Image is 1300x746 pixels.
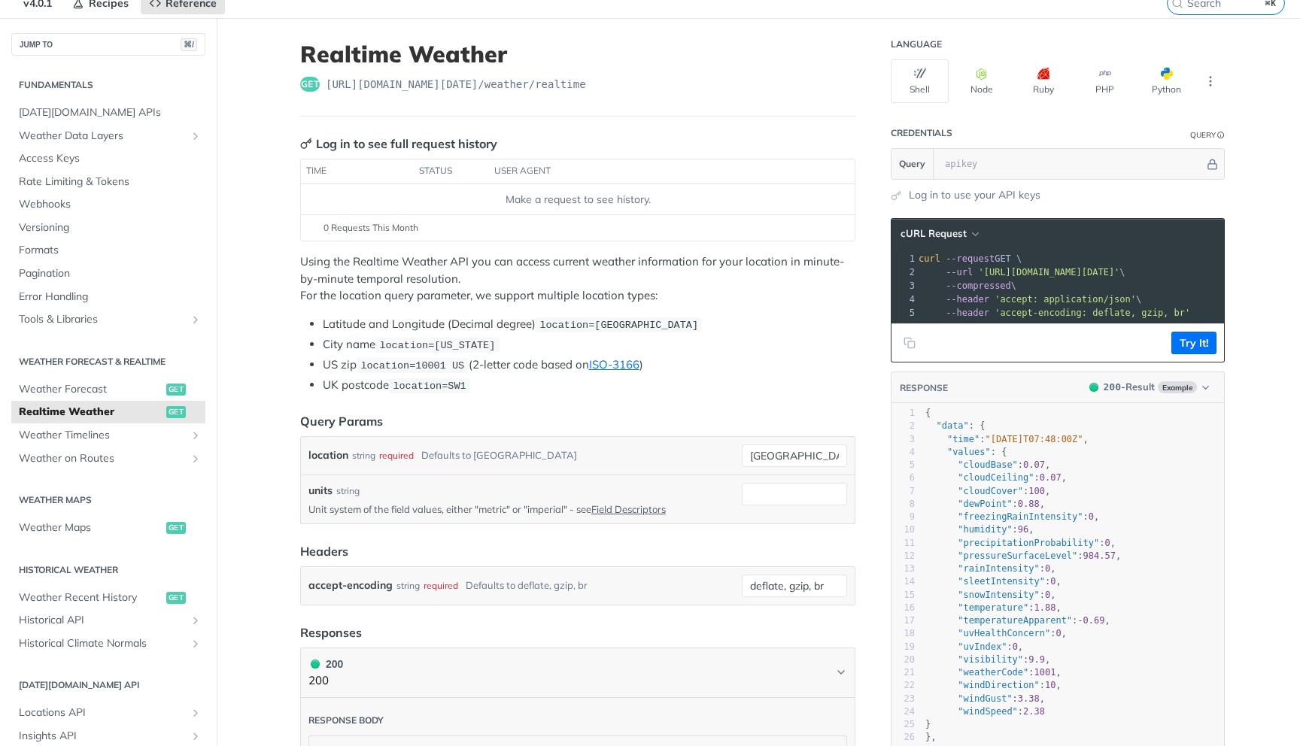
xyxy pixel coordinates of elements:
th: user agent [489,159,825,183]
span: "rainIntensity" [958,563,1039,574]
a: Log in to use your API keys [909,187,1040,203]
span: "values" [947,447,991,457]
span: 0 [1045,563,1050,574]
li: City name [323,336,855,353]
a: Access Keys [11,147,205,170]
span: [DATE][DOMAIN_NAME] APIs [19,105,202,120]
span: get [300,77,320,92]
div: 20 [891,654,915,666]
span: "sleetIntensity" [958,576,1045,587]
span: "cloudCeiling" [958,472,1034,483]
span: 0 [1050,576,1055,587]
span: } [925,719,931,729]
span: --request [946,253,995,264]
span: get [166,406,186,418]
span: "humidity" [958,524,1012,535]
span: : { [925,447,1007,457]
span: https://api.tomorrow.io/v4/weather/realtime [326,77,586,92]
div: 3 [891,433,915,446]
span: 0.07 [1023,459,1045,470]
span: 'accept: application/json' [995,294,1136,305]
div: string [336,484,360,498]
button: Show subpages for Insights API [190,730,202,742]
span: get [166,592,186,604]
span: Versioning [19,220,202,235]
div: string [396,575,420,596]
h2: Weather Forecast & realtime [11,355,205,368]
span: "time" [947,434,980,444]
span: "[DATE]T07:48:00Z" [986,434,1083,444]
span: "weatherCode" [958,667,1028,678]
span: : [925,706,1045,717]
span: '[URL][DOMAIN_NAME][DATE]' [978,267,1119,277]
button: Ruby [1014,59,1072,103]
span: "temperatureApparent" [958,615,1072,626]
span: 9.9 [1028,654,1045,665]
span: Weather Maps [19,520,162,535]
button: PHP [1076,59,1134,103]
div: 5 [891,306,917,320]
span: "visibility" [958,654,1023,665]
div: QueryInformation [1190,129,1225,141]
div: Credentials [891,127,952,139]
span: Historical Climate Normals [19,636,186,651]
span: - [1077,615,1083,626]
button: 200200-ResultExample [1082,380,1216,395]
div: Headers [300,542,348,560]
span: \ [919,281,1016,291]
a: Webhooks [11,193,205,216]
button: Query [891,149,934,179]
span: : , [925,667,1062,678]
span: 96 [1018,524,1028,535]
span: "precipitationProbability" [958,538,1099,548]
div: 21 [891,666,915,679]
div: Defaults to [GEOGRAPHIC_DATA] [421,444,577,466]
a: Error Handling [11,286,205,308]
a: Weather Data LayersShow subpages for Weather Data Layers [11,125,205,147]
a: Field Descriptors [591,503,666,515]
div: Query [1190,129,1216,141]
button: More Languages [1199,70,1222,92]
span: Error Handling [19,290,202,305]
span: 1.88 [1034,602,1056,613]
button: Show subpages for Weather Timelines [190,429,202,441]
span: 2.38 [1023,706,1045,717]
a: Weather TimelinesShow subpages for Weather Timelines [11,424,205,447]
a: Locations APIShow subpages for Locations API [11,702,205,724]
span: : , [925,680,1062,690]
svg: More ellipsis [1204,74,1217,88]
span: "pressureSurfaceLevel" [958,550,1077,561]
h2: Fundamentals [11,78,205,92]
div: 2 [891,420,915,432]
a: [DATE][DOMAIN_NAME] APIs [11,102,205,124]
span: : , [925,628,1067,638]
a: Tools & LibrariesShow subpages for Tools & Libraries [11,308,205,331]
span: : , [925,486,1050,496]
span: Realtime Weather [19,405,162,420]
div: 19 [891,641,915,654]
button: Show subpages for Locations API [190,707,202,719]
p: Unit system of the field values, either "metric" or "imperial" - see [308,502,736,516]
label: units [308,483,333,499]
div: 8 [891,498,915,511]
div: 23 [891,693,915,705]
span: 0 [1013,641,1018,652]
div: 17 [891,614,915,627]
button: Show subpages for Historical Climate Normals [190,638,202,650]
a: Weather Mapsget [11,517,205,539]
div: Responses [300,623,362,641]
span: Weather Data Layers [19,129,186,144]
span: { [925,408,931,418]
li: Latitude and Longitude (Decimal degree) [323,316,855,333]
span: 100 [1028,486,1045,496]
span: "freezingRainIntensity" [958,511,1083,522]
div: 1 [891,407,915,420]
button: Copy to clipboard [899,332,920,354]
span: : , [925,563,1056,574]
button: Node [952,59,1010,103]
span: Formats [19,243,202,258]
span: Weather on Routes [19,451,186,466]
span: "temperature" [958,602,1028,613]
button: Show subpages for Historical API [190,614,202,626]
span: \ [919,294,1141,305]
